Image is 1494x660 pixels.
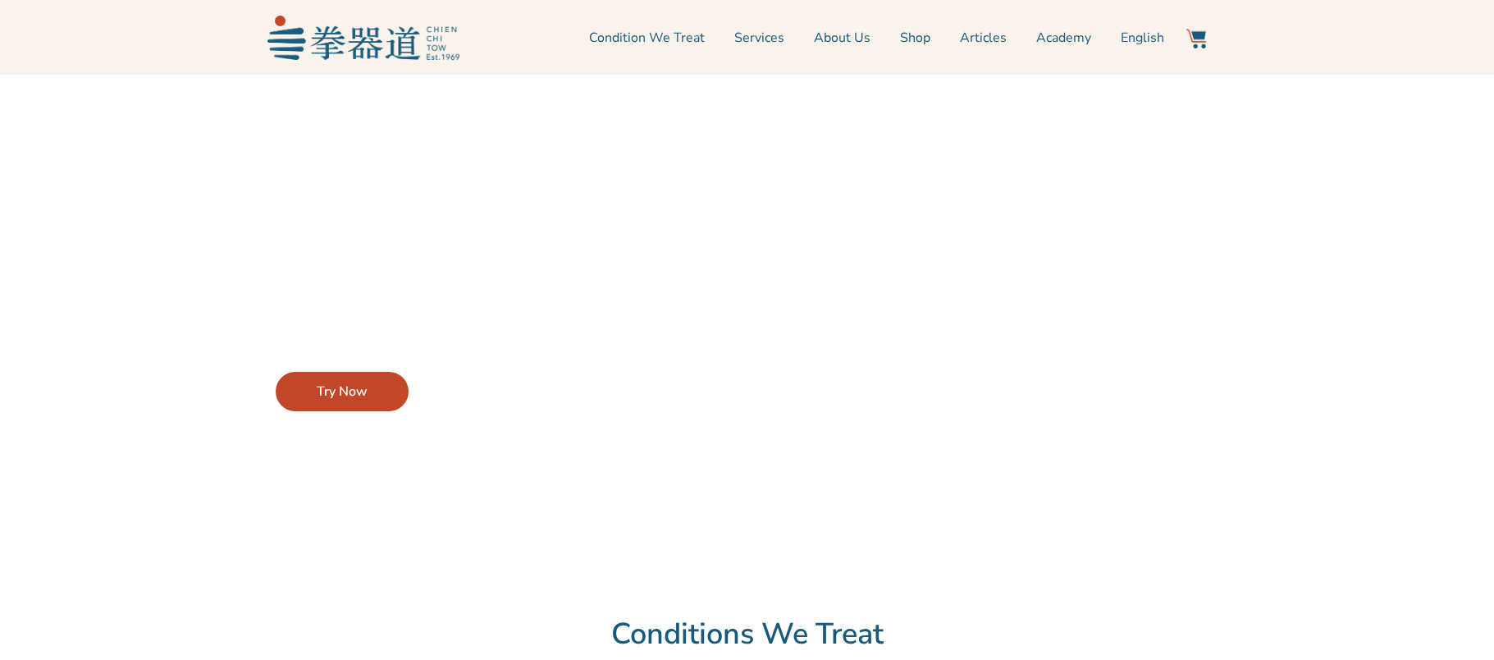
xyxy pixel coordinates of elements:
[1121,28,1164,48] span: English
[900,17,930,58] a: Shop
[317,382,368,401] span: Try Now
[165,616,1330,653] h2: Conditions We Treat
[589,17,705,58] a: Condition We Treat
[814,17,870,58] a: About Us
[1121,17,1164,58] a: Switch to English
[276,231,643,267] h2: Does something feel off?
[1036,17,1091,58] a: Academy
[960,17,1007,58] a: Articles
[468,17,1165,58] nav: Menu
[276,283,643,329] p: Let our Symptom Checker recommend effective treatments for your conditions.
[734,17,784,58] a: Services
[276,372,409,411] a: Try Now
